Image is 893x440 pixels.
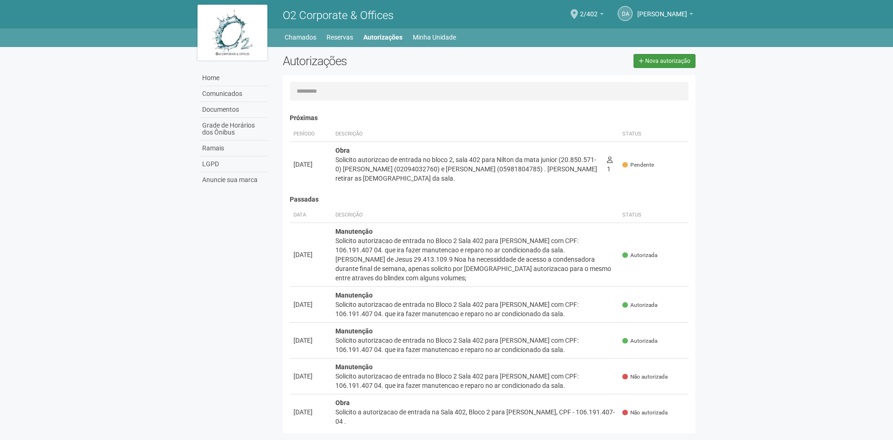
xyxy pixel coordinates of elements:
a: DA [618,6,633,21]
a: 2/402 [580,12,604,19]
div: Solicito autorizcao de entrada no bloco 2, sala 402 para Nilton da mata junior (20.850.571-0) [PE... [335,155,600,183]
a: Autorizações [363,31,402,44]
th: Período [290,127,332,142]
th: Descrição [332,127,604,142]
a: Minha Unidade [413,31,456,44]
span: Não autorizada [622,409,668,417]
th: Status [619,127,688,142]
h4: Próximas [290,115,689,122]
div: [DATE] [293,407,328,417]
a: Anuncie sua marca [200,172,269,188]
a: Chamados [285,31,316,44]
th: Status [619,208,688,223]
th: Descrição [332,208,619,223]
div: [DATE] [293,336,328,345]
div: [DATE] [293,250,328,259]
h4: Passadas [290,196,689,203]
a: LGPD [200,156,269,172]
div: Solicito a autorizacao de entrada na Sala 402, Bloco 2 para [PERSON_NAME], CPF - 106.191.407-04 . [335,407,615,426]
div: Solicito autorizacao de entrada no Bloco 2 Sala 402 para [PERSON_NAME] com CPF: 106.191.407 04. q... [335,300,615,318]
div: [DATE] [293,160,328,169]
a: Comunicados [200,86,269,102]
div: [DATE] [293,300,328,309]
a: Ramais [200,141,269,156]
span: Pendente [622,161,654,169]
span: Autorizada [622,301,657,309]
span: O2 Corporate & Offices [283,9,394,22]
a: Grade de Horários dos Ônibus [200,118,269,141]
span: 2/402 [580,1,598,18]
strong: Obra [335,399,350,406]
div: Solicito autorizacao de entrada no Bloco 2 Sala 402 para [PERSON_NAME] com CPF: 106.191.407 04. q... [335,372,615,390]
span: Daniel Andres Soto Lozada [637,1,687,18]
strong: Obra [335,147,350,154]
span: 1 [607,156,613,173]
a: Reservas [327,31,353,44]
span: Autorizada [622,337,657,345]
img: logo.jpg [198,5,267,61]
div: Solicito autorizacao de entrada no Bloco 2 Sala 402 para [PERSON_NAME] com CPF: 106.191.407 04. q... [335,236,615,283]
strong: Manutenção [335,291,373,299]
a: Nova autorização [634,54,695,68]
div: [DATE] [293,372,328,381]
a: [PERSON_NAME] [637,12,693,19]
span: Autorizada [622,251,657,259]
a: Home [200,70,269,86]
th: Data [290,208,332,223]
strong: Manutenção [335,363,373,371]
a: Documentos [200,102,269,118]
span: Não autorizada [622,373,668,381]
strong: Manutenção [335,228,373,235]
div: Solicito autorizacao de entrada no Bloco 2 Sala 402 para [PERSON_NAME] com CPF: 106.191.407 04. q... [335,336,615,354]
strong: Manutenção [335,327,373,335]
span: Nova autorização [645,58,690,64]
h2: Autorizações [283,54,482,68]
